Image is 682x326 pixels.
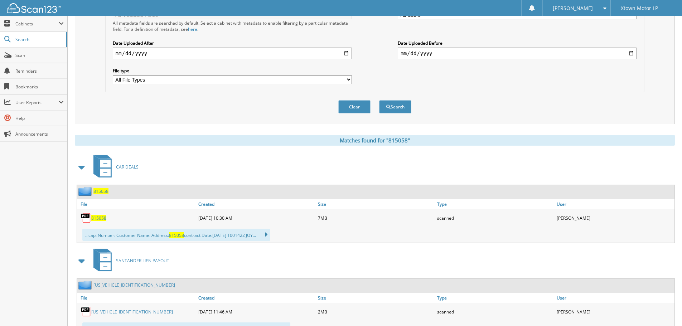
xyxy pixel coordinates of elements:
label: File type [113,68,352,74]
a: File [77,293,197,303]
img: folder2.png [78,281,93,289]
a: Created [197,293,316,303]
a: Size [316,293,436,303]
div: [PERSON_NAME] [555,305,674,319]
span: User Reports [15,99,59,106]
span: Search [15,37,63,43]
span: Cabinets [15,21,59,27]
a: Created [197,199,316,209]
img: PDF.png [81,213,91,223]
span: CAR DEALS [116,164,139,170]
div: 2MB [316,305,436,319]
a: SANTANDER LIEN PAYOUT [89,247,169,275]
div: scanned [435,211,555,225]
div: [PERSON_NAME] [555,211,674,225]
span: Reminders [15,68,64,74]
div: ...cap: Number: Customer Name: Address: contract Date:[DATE] 1001422 JOY... [82,229,270,241]
span: Xtown Motor LP [621,6,658,10]
span: Help [15,115,64,121]
a: User [555,199,674,209]
iframe: Chat Widget [646,292,682,326]
div: [DATE] 11:46 AM [197,305,316,319]
img: scan123-logo-white.svg [7,3,61,13]
label: Date Uploaded Before [398,40,637,46]
button: Search [379,100,411,113]
a: Size [316,199,436,209]
label: Date Uploaded After [113,40,352,46]
button: Clear [338,100,371,113]
a: 815058 [93,188,108,194]
a: 815058 [91,215,106,221]
div: Matches found for "815058" [75,135,675,146]
input: end [398,48,637,59]
div: 7MB [316,211,436,225]
a: Type [435,199,555,209]
div: [DATE] 10:30 AM [197,211,316,225]
span: SANTANDER LIEN PAYOUT [116,258,169,264]
div: scanned [435,305,555,319]
span: Bookmarks [15,84,64,90]
span: Scan [15,52,64,58]
a: User [555,293,674,303]
a: [US_VEHICLE_IDENTIFICATION_NUMBER] [93,282,175,288]
a: [US_VEHICLE_IDENTIFICATION_NUMBER] [91,309,173,315]
a: here [188,26,197,32]
a: File [77,199,197,209]
div: All metadata fields are searched by default. Select a cabinet with metadata to enable filtering b... [113,20,352,32]
input: start [113,48,352,59]
img: folder2.png [78,187,93,196]
span: [PERSON_NAME] [553,6,593,10]
span: Announcements [15,131,64,137]
a: Type [435,293,555,303]
span: 815058 [169,232,184,238]
a: CAR DEALS [89,153,139,181]
img: PDF.png [81,306,91,317]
